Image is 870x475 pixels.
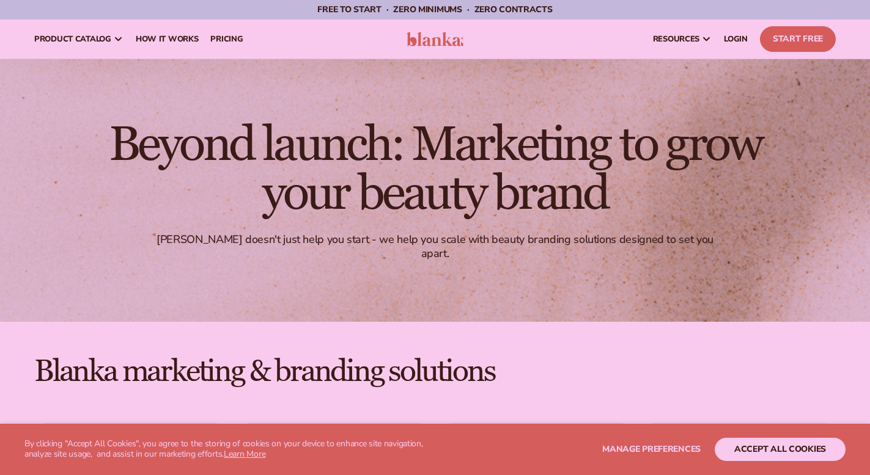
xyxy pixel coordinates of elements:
[724,34,748,44] span: LOGIN
[204,20,249,59] a: pricing
[24,439,450,460] p: By clicking "Accept All Cookies", you agree to the storing of cookies on your device to enhance s...
[602,443,701,455] span: Manage preferences
[28,20,130,59] a: product catalog
[130,20,205,59] a: How It Works
[34,34,111,44] span: product catalog
[99,120,772,218] h1: Beyond launch: Marketing to grow your beauty brand
[152,233,718,261] div: [PERSON_NAME] doesn't just help you start - we help you scale with beauty branding solutions desi...
[224,448,265,460] a: Learn More
[647,20,718,59] a: resources
[718,20,754,59] a: LOGIN
[602,438,701,461] button: Manage preferences
[407,32,464,46] img: logo
[136,34,199,44] span: How It Works
[653,34,699,44] span: resources
[760,26,836,52] a: Start Free
[317,4,552,15] span: Free to start · ZERO minimums · ZERO contracts
[715,438,846,461] button: accept all cookies
[210,34,243,44] span: pricing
